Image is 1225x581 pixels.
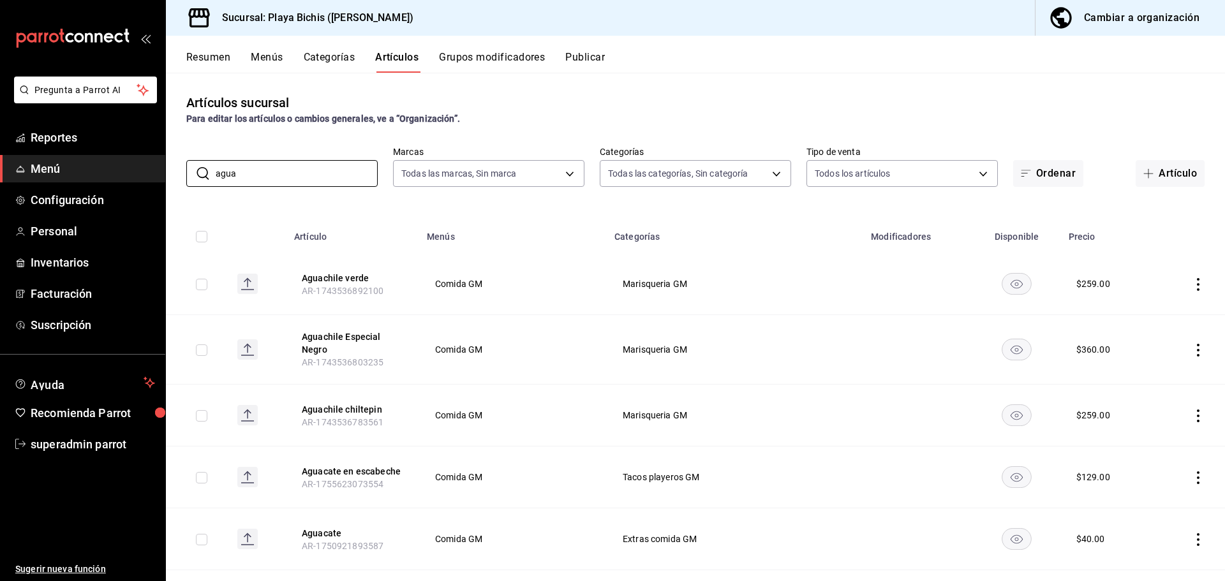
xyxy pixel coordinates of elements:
span: Menú [31,160,155,177]
button: Pregunta a Parrot AI [14,77,157,103]
button: edit-product-location [302,330,404,356]
div: navigation tabs [186,51,1225,73]
div: $ 259.00 [1076,409,1110,422]
span: Sugerir nueva función [15,563,155,576]
button: actions [1192,278,1205,291]
span: AR-1743536892100 [302,286,383,296]
span: superadmin parrot [31,436,155,453]
th: Menús [419,212,607,253]
span: Inventarios [31,254,155,271]
span: Suscripción [31,316,155,334]
span: AR-1750921893587 [302,541,383,551]
div: $ 259.00 [1076,277,1110,290]
button: availability-product [1002,273,1032,295]
th: Disponible [973,212,1061,253]
button: actions [1192,471,1205,484]
label: Marcas [393,147,584,156]
button: Ordenar [1013,160,1083,187]
button: Grupos modificadores [439,51,545,73]
span: Reportes [31,129,155,146]
button: edit-product-location [302,272,404,284]
button: Menús [251,51,283,73]
a: Pregunta a Parrot AI [9,92,157,106]
button: actions [1192,533,1205,546]
span: Recomienda Parrot [31,404,155,422]
span: Marisqueria GM [623,345,847,354]
div: Cambiar a organización [1084,9,1199,27]
span: Todas las categorías, Sin categoría [608,167,748,180]
span: Comida GM [435,534,591,543]
button: availability-product [1002,339,1032,360]
span: Todas las marcas, Sin marca [401,167,517,180]
button: actions [1192,344,1205,357]
span: Configuración [31,191,155,209]
div: $ 360.00 [1076,343,1110,356]
span: Comida GM [435,473,591,482]
input: Buscar artículo [216,161,378,186]
span: AR-1743536783561 [302,417,383,427]
button: Artículos [375,51,419,73]
span: Pregunta a Parrot AI [34,84,137,97]
h3: Sucursal: Playa Bichis ([PERSON_NAME]) [212,10,413,26]
button: edit-product-location [302,403,404,416]
div: $ 129.00 [1076,471,1110,483]
button: availability-product [1002,528,1032,550]
span: Comida GM [435,411,591,420]
button: edit-product-location [302,527,404,540]
span: Comida GM [435,279,591,288]
button: edit-product-location [302,465,404,478]
button: Artículo [1136,160,1205,187]
th: Artículo [286,212,419,253]
button: Resumen [186,51,230,73]
button: actions [1192,409,1205,422]
span: Personal [31,223,155,240]
span: Tacos playeros GM [623,473,847,482]
span: AR-1743536803235 [302,357,383,367]
div: Artículos sucursal [186,93,289,112]
button: availability-product [1002,404,1032,426]
th: Precio [1061,212,1155,253]
th: Modificadores [863,212,972,253]
div: $ 40.00 [1076,533,1105,545]
span: Marisqueria GM [623,411,847,420]
span: Comida GM [435,345,591,354]
strong: Para editar los artículos o cambios generales, ve a “Organización”. [186,114,460,124]
button: Categorías [304,51,355,73]
button: Publicar [565,51,605,73]
span: Ayuda [31,375,138,390]
label: Categorías [600,147,791,156]
span: Facturación [31,285,155,302]
span: Todos los artículos [815,167,891,180]
span: AR-1755623073554 [302,479,383,489]
span: Marisqueria GM [623,279,847,288]
button: open_drawer_menu [140,33,151,43]
label: Tipo de venta [806,147,998,156]
button: availability-product [1002,466,1032,488]
span: Extras comida GM [623,534,847,543]
th: Categorías [607,212,863,253]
